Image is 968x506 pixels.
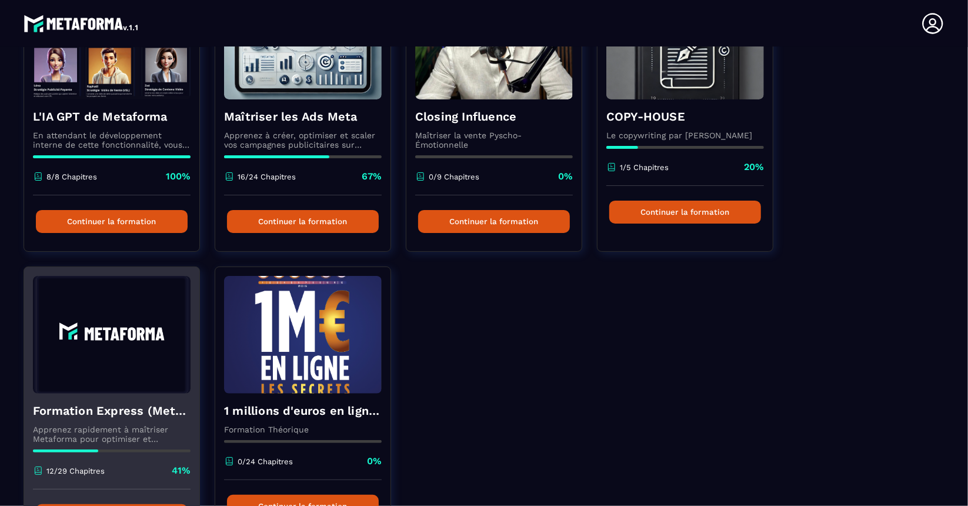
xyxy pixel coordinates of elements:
h4: Formation Express (Metaforma) [33,402,191,419]
p: En attendant le développement interne de cette fonctionnalité, vous pouvez déjà l’utiliser avec C... [33,131,191,149]
p: 16/24 Chapitres [238,172,296,181]
p: 8/8 Chapitres [46,172,97,181]
img: formation-background [224,276,382,394]
p: 1/5 Chapitres [620,163,669,172]
p: 20% [744,161,764,174]
p: Apprenez rapidement à maîtriser Metaforma pour optimiser et automatiser votre business. 🚀 [33,425,191,444]
p: 12/29 Chapitres [46,467,105,475]
p: 67% [362,170,382,183]
p: Formation Théorique [224,425,382,434]
h4: COPY-HOUSE [606,108,764,125]
p: 0% [558,170,573,183]
p: 0/24 Chapitres [238,457,293,466]
button: Continuer la formation [418,210,570,233]
img: logo [24,12,140,35]
h4: 1 millions d'euros en ligne les secrets [224,402,382,419]
button: Continuer la formation [36,210,188,233]
p: 0/9 Chapitres [429,172,479,181]
p: Maîtriser la vente Pyscho-Émotionnelle [415,131,573,149]
p: 0% [367,455,382,468]
p: Le copywriting par [PERSON_NAME] [606,131,764,140]
h4: Closing Influence [415,108,573,125]
img: formation-background [33,276,191,394]
button: Continuer la formation [227,210,379,233]
button: Continuer la formation [609,201,761,224]
h4: Maîtriser les Ads Meta [224,108,382,125]
p: 100% [166,170,191,183]
p: Apprenez à créer, optimiser et scaler vos campagnes publicitaires sur Facebook et Instagram. [224,131,382,149]
p: 41% [172,464,191,477]
h4: L'IA GPT de Metaforma [33,108,191,125]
